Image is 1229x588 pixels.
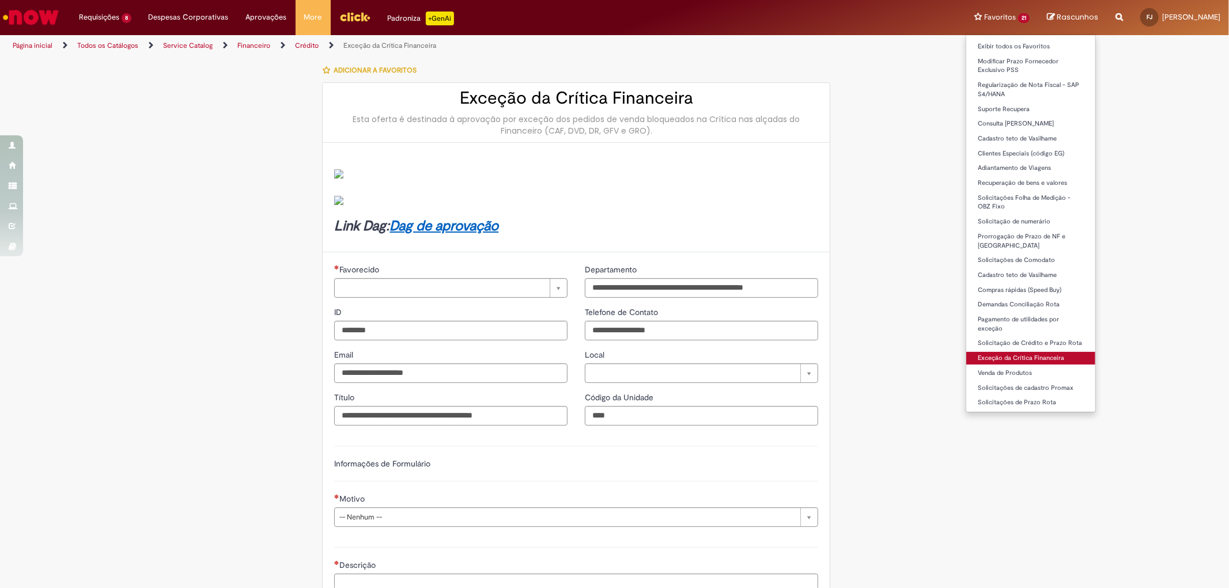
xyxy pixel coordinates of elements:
[343,41,436,50] a: Exceção da Crítica Financeira
[966,337,1095,350] a: Solicitação de Crédito e Prazo Rota
[966,396,1095,409] a: Solicitações de Prazo Rota
[334,196,343,205] img: sys_attachment.do
[339,560,378,570] span: Descrição
[966,230,1095,252] a: Prorrogação de Prazo de NF e [GEOGRAPHIC_DATA]
[966,382,1095,394] a: Solicitações de cadastro Promax
[966,35,1096,412] ul: Favoritos
[13,41,52,50] a: Página inicial
[585,307,660,317] span: Telefone de Contato
[984,12,1016,23] span: Favoritos
[966,132,1095,145] a: Cadastro teto de Vasilhame
[966,254,1095,267] a: Solicitações de Comodato
[426,12,454,25] p: +GenAi
[1162,12,1220,22] span: [PERSON_NAME]
[339,494,367,504] span: Motivo
[1,6,60,29] img: ServiceNow
[334,363,568,383] input: Email
[966,147,1095,160] a: Clientes Especiais (código EG)
[334,89,818,108] h2: Exceção da Crítica Financeira
[77,41,138,50] a: Todos os Catálogos
[966,192,1095,213] a: Solicitações Folha de Medição - OBZ Fixo
[334,169,343,179] img: sys_attachment.do
[237,41,270,50] a: Financeiro
[390,217,498,235] a: Dag de aprovação
[966,367,1095,380] a: Venda de Produtos
[246,12,287,23] span: Aprovações
[966,352,1095,365] a: Exceção da Crítica Financeira
[304,12,322,23] span: More
[966,117,1095,130] a: Consulta [PERSON_NAME]
[966,103,1095,116] a: Suporte Recupera
[339,264,381,275] span: Necessários - Favorecido
[339,508,795,526] span: -- Nenhum --
[149,12,229,23] span: Despesas Corporativas
[1047,12,1098,23] a: Rascunhos
[163,41,213,50] a: Service Catalog
[585,278,818,298] input: Departamento
[339,8,370,25] img: click_logo_yellow_360x200.png
[334,66,417,75] span: Adicionar a Favoritos
[1057,12,1098,22] span: Rascunhos
[585,406,818,426] input: Código da Unidade
[334,458,430,469] label: Informações de Formulário
[585,392,656,403] span: Código da Unidade
[9,35,811,56] ul: Trilhas de página
[966,55,1095,77] a: Modificar Prazo Fornecedor Exclusivo PSS
[334,321,568,340] input: ID
[334,560,339,565] span: Necessários
[334,392,357,403] span: Título
[966,79,1095,100] a: Regularização de Nota Fiscal - SAP S4/HANA
[966,177,1095,189] a: Recuperação de bens e valores
[966,269,1095,282] a: Cadastro teto de Vasilhame
[334,278,568,298] a: Limpar campo Favorecido
[334,350,356,360] span: Email
[334,406,568,426] input: Título
[122,13,131,23] span: 8
[585,350,607,360] span: Local
[334,265,339,270] span: Necessários
[966,40,1095,53] a: Exibir todos os Favoritos
[1018,13,1030,23] span: 21
[966,298,1095,311] a: Demandas Conciliação Rota
[585,264,639,275] span: Departamento
[322,58,423,82] button: Adicionar a Favoritos
[388,12,454,25] div: Padroniza
[334,307,344,317] span: ID
[966,162,1095,174] a: Adiantamento de Viagens
[334,217,498,235] strong: Link Dag:
[1147,13,1152,21] span: FJ
[334,113,818,136] div: Esta oferta é destinada à aprovação por exceção dos pedidos de venda bloqueados na Crítica nas al...
[295,41,319,50] a: Crédito
[585,321,818,340] input: Telefone de Contato
[966,313,1095,335] a: Pagamento de utilidades por exceção
[585,363,818,383] a: Limpar campo Local
[79,12,119,23] span: Requisições
[966,284,1095,297] a: Compras rápidas (Speed Buy)
[334,494,339,499] span: Necessários
[966,215,1095,228] a: Solicitação de numerário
